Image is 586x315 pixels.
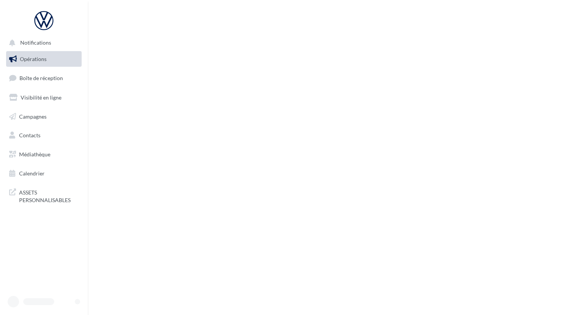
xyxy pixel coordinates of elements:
[5,70,83,86] a: Boîte de réception
[5,184,83,207] a: ASSETS PERSONNALISABLES
[19,151,50,157] span: Médiathèque
[5,109,83,125] a: Campagnes
[19,170,45,177] span: Calendrier
[19,187,79,204] span: ASSETS PERSONNALISABLES
[5,51,83,67] a: Opérations
[5,90,83,106] a: Visibilité en ligne
[19,75,63,81] span: Boîte de réception
[21,94,61,101] span: Visibilité en ligne
[5,146,83,162] a: Médiathèque
[19,113,47,119] span: Campagnes
[5,166,83,182] a: Calendrier
[20,56,47,62] span: Opérations
[5,127,83,143] a: Contacts
[20,40,51,46] span: Notifications
[19,132,40,138] span: Contacts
